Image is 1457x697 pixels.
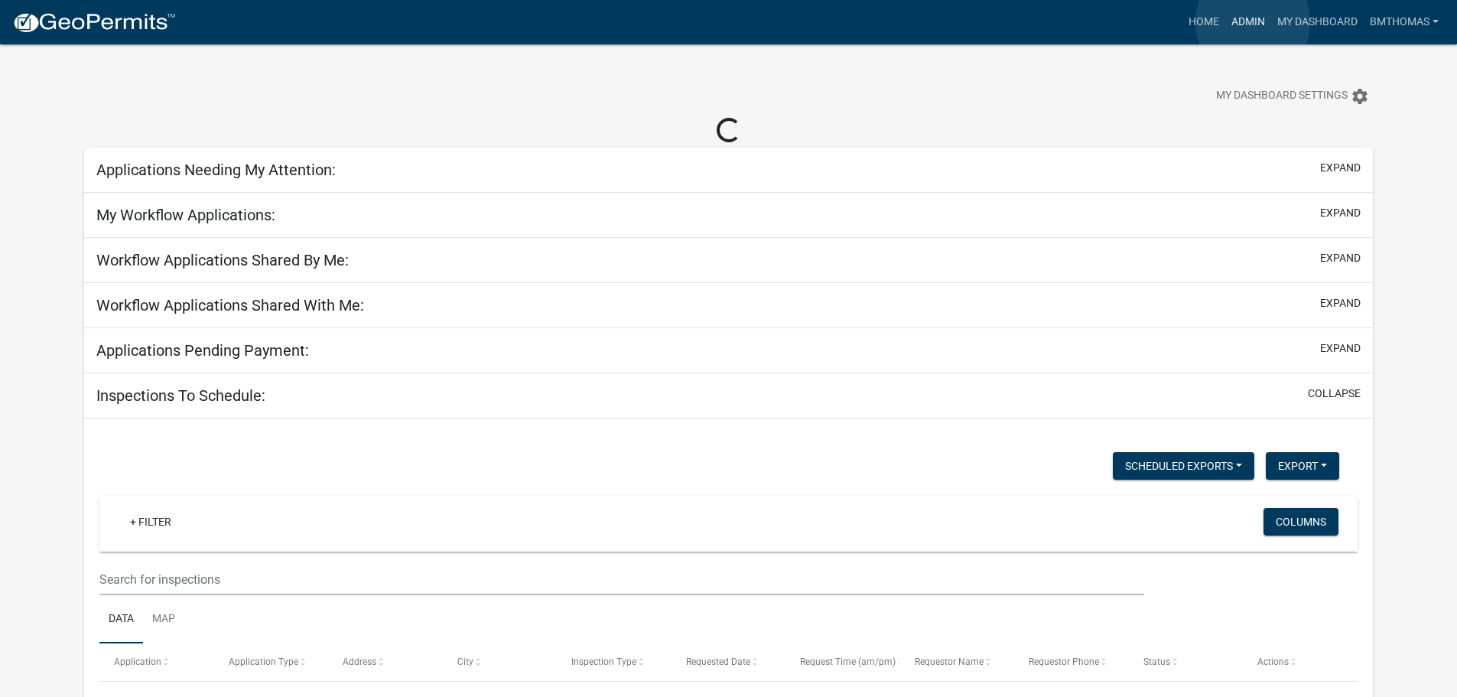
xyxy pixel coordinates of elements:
[1182,8,1225,37] a: Home
[1263,508,1338,536] button: Columns
[800,656,896,667] span: Request Time (am/pm)
[1320,250,1361,266] button: expand
[1308,386,1361,402] button: collapse
[1143,656,1170,667] span: Status
[99,643,213,680] datatable-header-cell: Application
[214,643,328,680] datatable-header-cell: Application Type
[1014,643,1128,680] datatable-header-cell: Requestor Phone
[96,251,349,269] h5: Workflow Applications Shared By Me:
[443,643,557,680] datatable-header-cell: City
[785,643,899,680] datatable-header-cell: Request Time (am/pm)
[343,656,376,667] span: Address
[1320,340,1361,357] button: expand
[96,206,275,224] h5: My Workflow Applications:
[143,595,184,644] a: Map
[1271,8,1364,37] a: My Dashboard
[1320,295,1361,311] button: expand
[96,296,364,314] h5: Workflow Applications Shared With Me:
[96,341,309,360] h5: Applications Pending Payment:
[1351,87,1369,106] i: settings
[1320,160,1361,176] button: expand
[1243,643,1357,680] datatable-header-cell: Actions
[328,643,442,680] datatable-header-cell: Address
[672,643,785,680] datatable-header-cell: Requested Date
[96,161,336,179] h5: Applications Needing My Attention:
[571,656,636,667] span: Inspection Type
[1029,656,1099,667] span: Requestor Phone
[96,386,265,405] h5: Inspections To Schedule:
[1320,205,1361,221] button: expand
[1225,8,1271,37] a: Admin
[229,656,298,667] span: Application Type
[1364,8,1445,37] a: bmthomas
[557,643,671,680] datatable-header-cell: Inspection Type
[1266,452,1339,480] button: Export
[118,508,184,536] a: + Filter
[915,656,984,667] span: Requestor Name
[1216,87,1348,106] span: My Dashboard Settings
[114,656,161,667] span: Application
[686,656,750,667] span: Requested Date
[457,656,473,667] span: City
[1128,643,1242,680] datatable-header-cell: Status
[1204,81,1381,111] button: My Dashboard Settingssettings
[1113,452,1254,480] button: Scheduled Exports
[899,643,1013,680] datatable-header-cell: Requestor Name
[1257,656,1289,667] span: Actions
[99,595,143,644] a: Data
[99,564,1143,595] input: Search for inspections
